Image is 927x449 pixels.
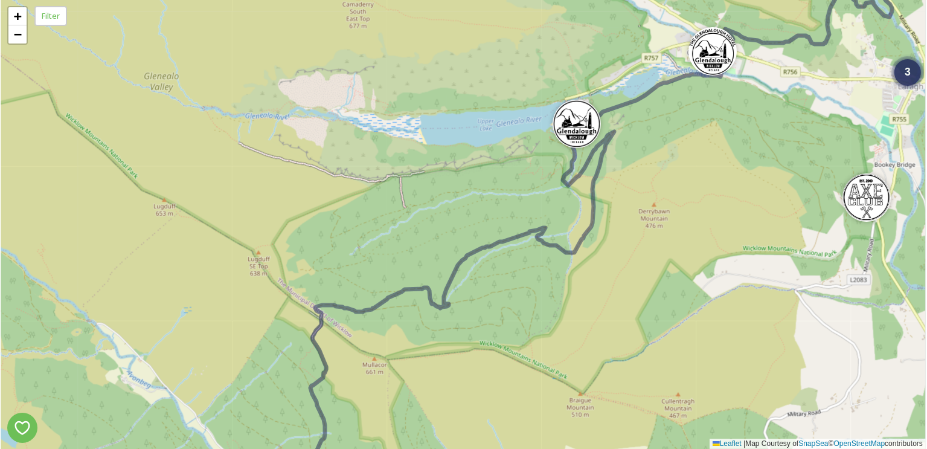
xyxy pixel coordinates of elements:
[798,439,828,448] a: SnapSea
[688,27,737,76] img: Marker
[34,6,67,26] div: Filter
[842,173,891,222] img: Marker
[710,439,926,449] div: Map Courtesy of © contributors
[553,100,601,148] img: Marker
[894,59,921,86] div: 3
[8,25,27,44] a: Zoom out
[14,27,22,42] span: −
[905,66,911,78] span: 3
[8,7,27,25] a: Zoom in
[14,8,22,24] span: +
[743,439,745,448] span: |
[713,439,742,448] a: Leaflet
[834,439,885,448] a: OpenStreetMap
